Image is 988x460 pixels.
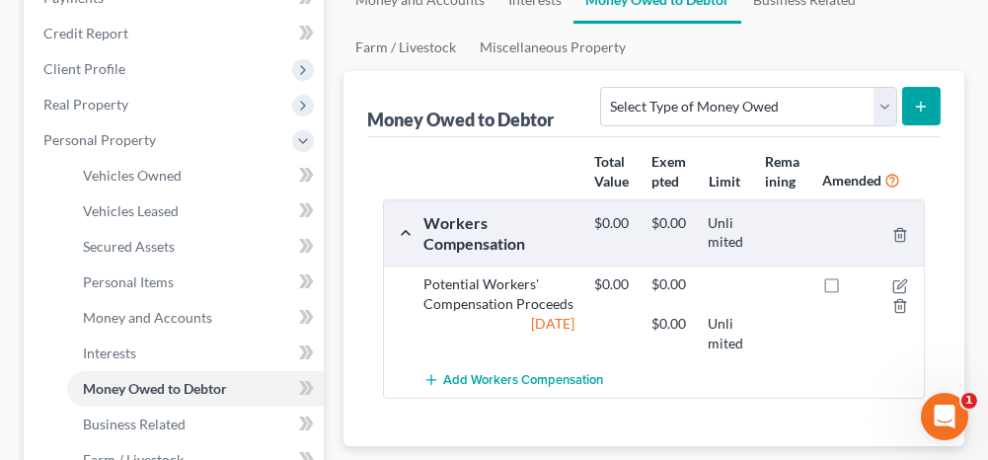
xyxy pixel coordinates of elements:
div: Potential Workers' Compensation Proceeds [414,274,584,314]
span: Secured Assets [83,238,175,255]
div: $0.00 [642,314,699,353]
div: $0.00 [584,214,642,251]
strong: Exempted [651,153,686,190]
a: Money Owed to Debtor [67,371,324,407]
a: Vehicles Owned [67,158,324,193]
span: Money Owed to Debtor [83,380,227,397]
a: Farm / Livestock [343,24,468,71]
span: Money and Accounts [83,309,212,326]
a: Interests [67,336,324,371]
div: $0.00 [584,274,642,294]
span: Real Property [43,96,128,113]
strong: Amended [822,172,881,189]
span: Interests [83,345,136,361]
div: Workers Compensation [414,212,584,255]
a: Secured Assets [67,229,324,265]
a: Business Related [67,407,324,442]
div: [DATE] [414,314,584,353]
a: Money and Accounts [67,300,324,336]
strong: Limit [709,173,740,190]
div: $0.00 [642,214,699,251]
a: Vehicles Leased [67,193,324,229]
div: Unlimited [698,214,755,251]
span: Client Profile [43,60,125,77]
span: Vehicles Leased [83,202,179,219]
a: Personal Items [67,265,324,300]
span: Business Related [83,416,186,432]
iframe: Intercom live chat [921,393,968,440]
button: Add Workers Compensation [423,361,603,398]
strong: Remaining [765,153,799,190]
a: Credit Report [28,16,324,51]
span: Personal Items [83,273,174,290]
strong: Total Value [594,153,629,190]
div: Money Owed to Debtor [367,108,558,131]
span: Personal Property [43,131,156,148]
span: Vehicles Owned [83,167,182,184]
span: Credit Report [43,25,128,41]
span: 1 [961,393,977,409]
a: Miscellaneous Property [468,24,638,71]
span: Add Workers Compensation [443,372,603,388]
div: $0.00 [642,274,699,294]
div: Unlimited [698,314,755,353]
